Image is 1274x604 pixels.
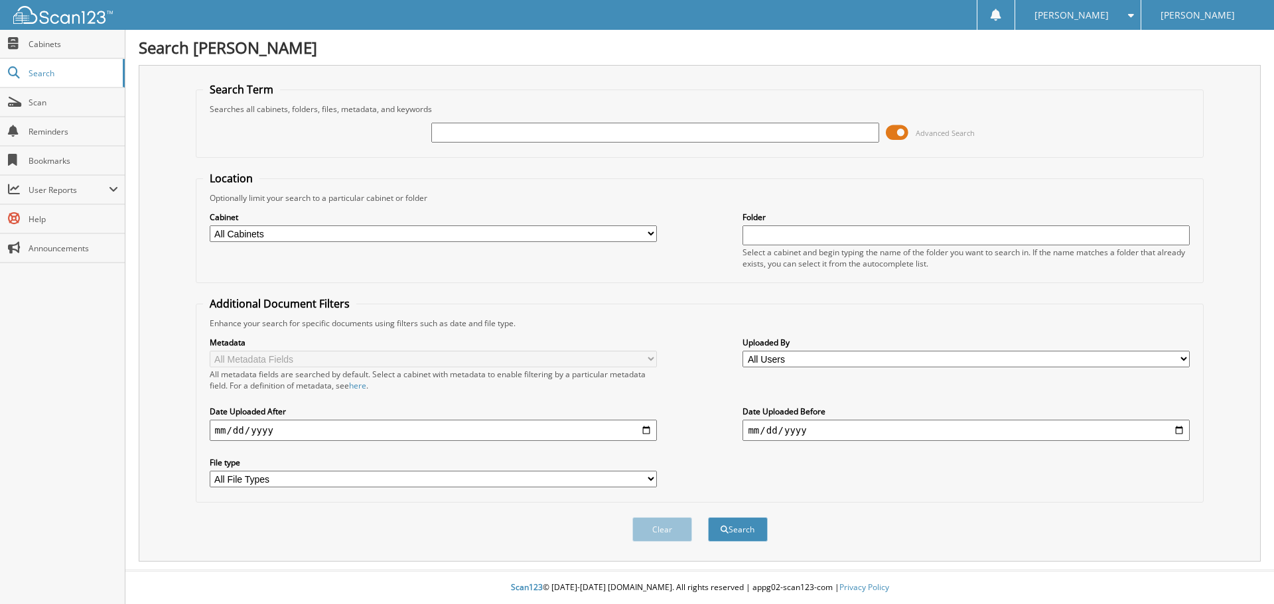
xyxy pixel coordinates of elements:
button: Clear [632,517,692,542]
span: User Reports [29,184,109,196]
div: All metadata fields are searched by default. Select a cabinet with metadata to enable filtering b... [210,369,657,391]
span: Cabinets [29,38,118,50]
legend: Location [203,171,259,186]
button: Search [708,517,768,542]
input: start [210,420,657,441]
div: Optionally limit your search to a particular cabinet or folder [203,192,1197,204]
a: Privacy Policy [839,581,889,593]
label: Date Uploaded Before [743,406,1190,417]
span: Bookmarks [29,155,118,166]
span: Search [29,68,116,79]
div: Select a cabinet and begin typing the name of the folder you want to search in. If the name match... [743,247,1190,269]
label: Folder [743,211,1190,223]
iframe: Chat Widget [1208,540,1274,604]
span: [PERSON_NAME] [1161,11,1235,19]
span: Announcements [29,243,118,254]
a: here [349,380,366,391]
label: Cabinet [210,211,657,223]
div: Enhance your search for specific documents using filters such as date and file type. [203,318,1197,329]
img: scan123-logo-white.svg [13,6,113,24]
label: Date Uploaded After [210,406,657,417]
input: end [743,420,1190,441]
span: Help [29,213,118,225]
label: Uploaded By [743,337,1190,348]
legend: Search Term [203,82,280,97]
span: Advanced Search [916,128,975,138]
div: Searches all cabinets, folders, files, metadata, and keywords [203,103,1197,115]
span: Scan [29,97,118,108]
span: [PERSON_NAME] [1034,11,1109,19]
div: © [DATE]-[DATE] [DOMAIN_NAME]. All rights reserved | appg02-scan123-com | [125,572,1274,604]
span: Reminders [29,126,118,137]
label: File type [210,457,657,468]
legend: Additional Document Filters [203,296,356,311]
span: Scan123 [511,581,543,593]
h1: Search [PERSON_NAME] [139,36,1261,58]
label: Metadata [210,337,657,348]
